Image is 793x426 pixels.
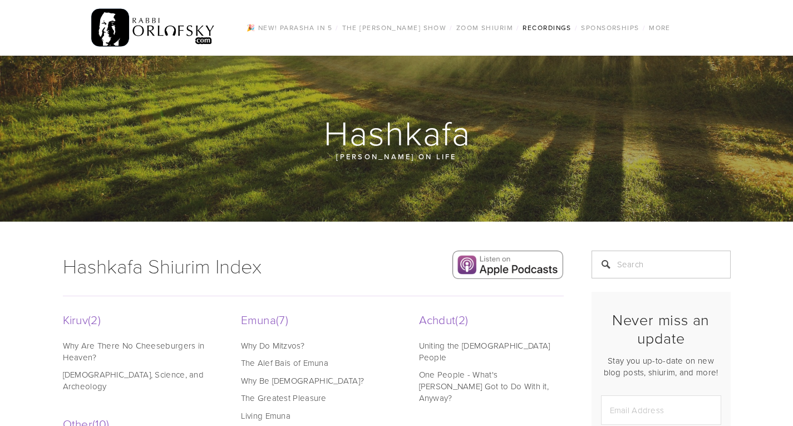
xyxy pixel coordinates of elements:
a: [DEMOGRAPHIC_DATA], Science, and Archeology [63,369,205,392]
a: The Alef Bais of Emuna [241,357,383,369]
span: 2 [88,311,101,327]
a: More [646,21,674,35]
span: / [336,23,338,32]
p: Stay you up-to-date on new blog posts, shiurim, and more! [601,355,721,378]
input: Search [592,251,731,278]
a: Why Be [DEMOGRAPHIC_DATA]? [241,375,383,386]
span: / [643,23,646,32]
span: 7 [276,311,288,327]
a: Living Emuna [241,410,383,422]
img: RabbiOrlofsky.com [91,6,215,50]
a: Emuna7 [241,311,386,327]
a: The Greatest Pleasure [241,392,383,404]
span: 2 [455,311,468,327]
p: [PERSON_NAME] on Life [130,150,664,163]
h1: Hashkafa Shiurim Index [63,251,347,281]
span: / [450,23,452,32]
a: The [PERSON_NAME] Show [339,21,450,35]
h2: Never miss an update [601,311,721,347]
input: Email Address [601,395,721,425]
h1: Hashkafa [63,115,732,150]
span: / [516,23,519,32]
a: Sponsorships [578,21,642,35]
a: Why Are There No Cheeseburgers in Heaven? [63,340,205,363]
a: Kiruv2 [63,311,208,327]
a: One People - What's [PERSON_NAME] Got to Do With it, Anyway? [419,369,561,404]
a: Zoom Shiurim [453,21,516,35]
span: / [575,23,578,32]
a: Why Do Mitzvos? [241,340,383,351]
a: 🎉 NEW! Parasha in 5 [243,21,336,35]
a: Recordings [519,21,574,35]
a: Achdut2 [419,311,564,327]
a: Uniting the [DEMOGRAPHIC_DATA] People [419,340,561,363]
